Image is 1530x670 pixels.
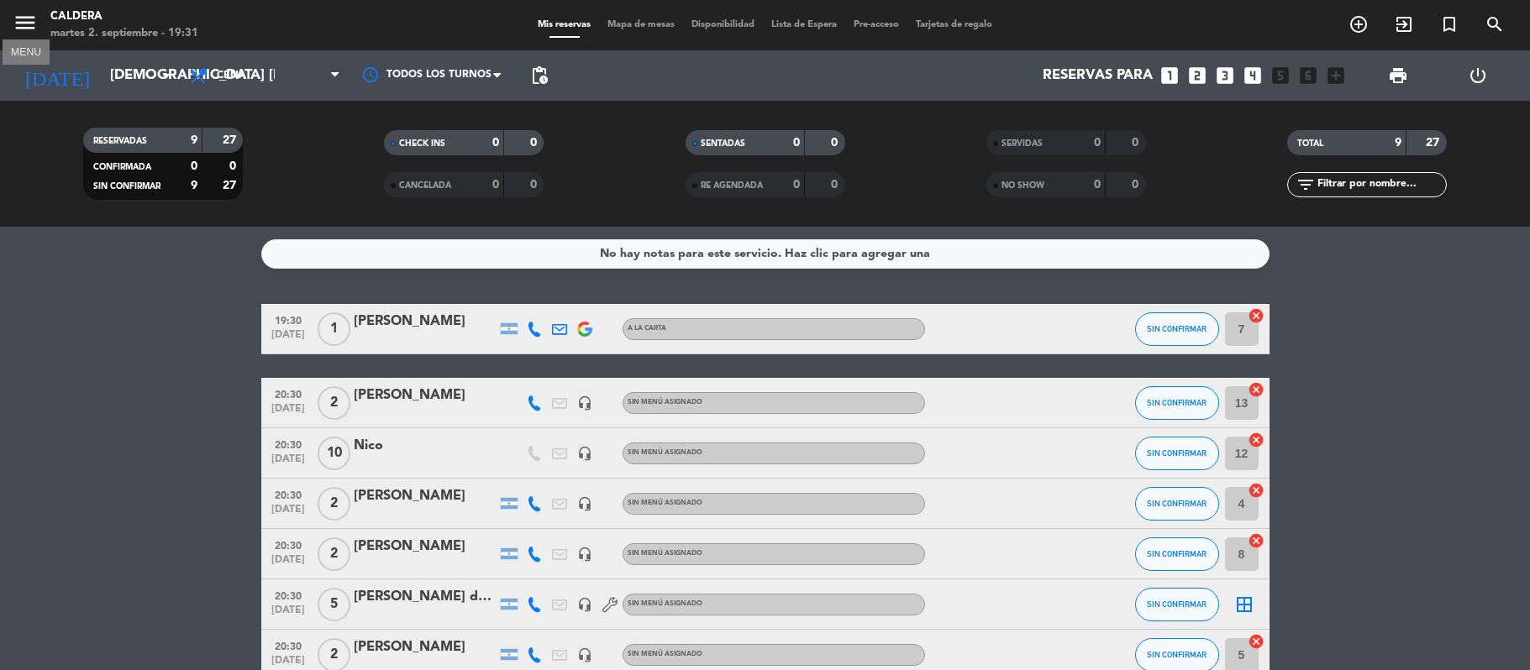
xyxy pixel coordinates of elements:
[13,57,102,94] i: [DATE]
[1043,68,1153,84] span: Reservas para
[1297,65,1319,86] i: looks_6
[1159,65,1180,86] i: looks_one
[577,496,592,511] i: headset_mic
[1147,599,1207,609] span: SIN CONFIRMAR
[267,535,309,554] span: 20:30
[267,636,309,655] span: 20:30
[318,537,350,571] span: 2
[1002,139,1043,148] span: SERVIDAS
[845,20,907,29] span: Pre-acceso
[1438,50,1517,101] div: LOG OUT
[793,137,800,149] strong: 0
[1135,312,1219,346] button: SIN CONFIRMAR
[191,160,197,172] strong: 0
[3,44,50,59] div: MENU
[1349,14,1369,34] i: add_circle_outline
[577,597,592,612] i: headset_mic
[354,311,497,332] div: [PERSON_NAME]
[1316,175,1446,194] input: Filtrar por nombre...
[701,139,745,148] span: SENTADAS
[399,181,451,190] span: CANCELADA
[1147,324,1207,333] span: SIN CONFIRMAR
[530,137,540,149] strong: 0
[267,329,309,348] span: [DATE]
[1394,14,1414,34] i: exit_to_app
[1147,549,1207,558] span: SIN CONFIRMAR
[267,504,309,523] span: [DATE]
[831,137,841,149] strong: 0
[1147,448,1207,458] span: SIN CONFIRMAR
[1395,137,1401,149] strong: 9
[1242,65,1264,86] i: looks_4
[1135,386,1219,420] button: SIN CONFIRMAR
[267,384,309,403] span: 20:30
[267,585,309,605] span: 20:30
[628,550,702,557] span: Sin menú asignado
[577,395,592,411] i: headset_mic
[529,20,599,29] span: Mis reservas
[223,180,239,191] strong: 27
[354,485,497,507] div: [PERSON_NAME]
[1248,482,1264,499] i: cancel
[399,139,445,148] span: CHECK INS
[683,20,763,29] span: Disponibilidad
[1135,487,1219,521] button: SIN CONFIRMAR
[223,134,239,146] strong: 27
[1248,381,1264,398] i: cancel
[267,453,309,473] span: [DATE]
[191,134,197,146] strong: 9
[50,8,198,25] div: Caldera
[1248,307,1264,324] i: cancel
[1094,179,1101,191] strong: 0
[1135,588,1219,621] button: SIN CONFIRMAR
[1325,65,1347,86] i: add_box
[701,181,763,190] span: RE AGENDADA
[191,180,197,191] strong: 9
[1147,499,1207,508] span: SIN CONFIRMAR
[599,20,683,29] span: Mapa de mesas
[628,399,702,406] span: Sin menú asignado
[1388,65,1408,86] span: print
[229,160,239,172] strong: 0
[492,137,499,149] strong: 0
[763,20,845,29] span: Lista de Espera
[1214,65,1236,86] i: looks_3
[93,182,160,191] span: SIN CONFIRMAR
[831,179,841,191] strong: 0
[267,434,309,453] span: 20:30
[318,487,350,521] span: 2
[267,554,309,573] span: [DATE]
[318,386,350,420] span: 2
[628,500,702,506] span: Sin menú asignado
[354,435,497,457] div: Nico
[1002,181,1044,190] span: NO SHOW
[1296,175,1316,195] i: filter_list
[492,179,499,191] strong: 0
[577,322,592,337] img: google-logo.png
[93,137,147,145] span: RESERVADAS
[318,437,350,470] span: 10
[1135,537,1219,571] button: SIN CONFIRMAR
[1468,65,1488,86] i: power_settings_new
[354,636,497,658] div: [PERSON_NAME]
[907,20,1001,29] span: Tarjetas de regalo
[267,484,309,504] span: 20:30
[1132,137,1142,149] strong: 0
[628,600,702,607] span: Sin menú asignado
[1234,594,1254,615] i: border_all
[1426,137,1443,149] strong: 27
[1439,14,1459,34] i: turned_in_not
[267,605,309,624] span: [DATE]
[267,403,309,422] span: [DATE]
[1094,137,1101,149] strong: 0
[318,312,350,346] span: 1
[628,449,702,456] span: Sin menú asignado
[217,70,246,81] span: Cena
[600,244,930,264] div: No hay notas para este servicio. Haz clic para agregar una
[50,25,198,42] div: martes 2. septiembre - 19:31
[354,385,497,406] div: [PERSON_NAME]
[1147,398,1207,407] span: SIN CONFIRMAR
[1248,532,1264,549] i: cancel
[1248,432,1264,448] i: cancel
[577,446,592,461] i: headset_mic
